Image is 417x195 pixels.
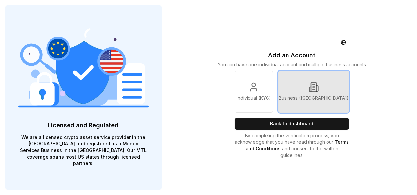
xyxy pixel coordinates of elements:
[268,51,315,60] p: Add an Account
[278,71,349,113] a: Business ([GEOGRAPHIC_DATA])
[279,95,349,101] p: Business ([GEOGRAPHIC_DATA])
[235,132,349,159] p: By completing the verification process, you acknowledge that you have read through our and consen...
[18,134,149,167] p: We are a licensed crypto asset service provider in the [GEOGRAPHIC_DATA] and registered as a Mone...
[235,118,349,130] button: Back to dashboard
[218,61,366,68] p: You can have one individual account and multiple business accounts
[18,121,149,130] p: Licensed and Regulated
[235,71,273,113] a: Individual (KYC)
[237,95,271,101] p: Individual (KYC)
